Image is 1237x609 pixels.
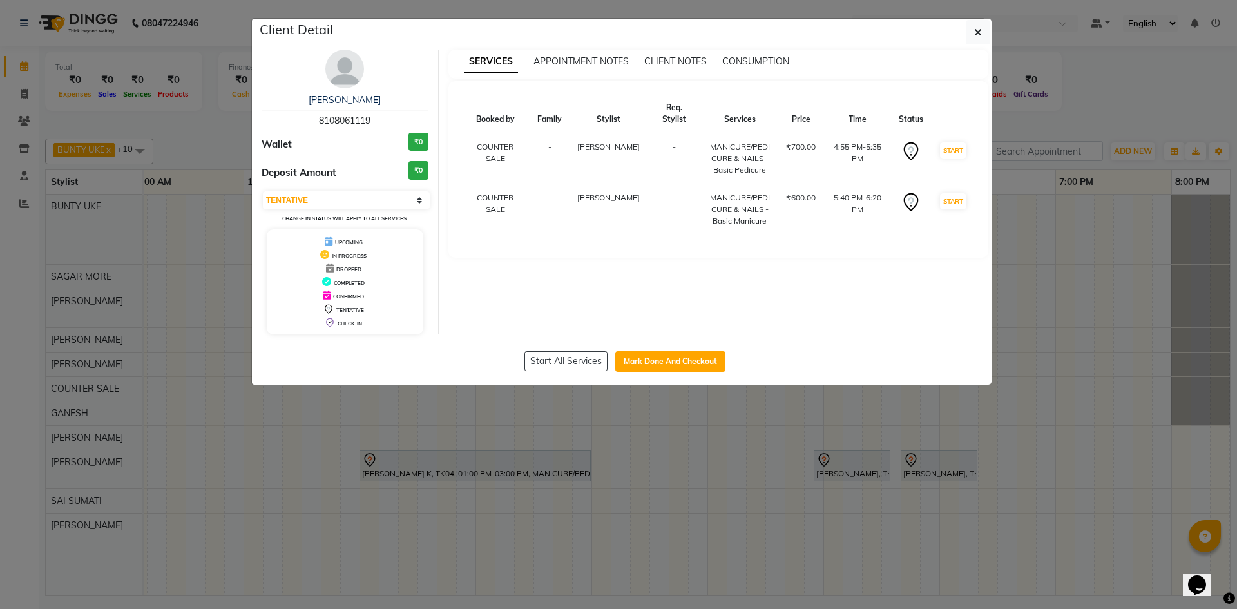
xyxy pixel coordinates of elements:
div: MANICURE/PEDICURE & NAILS - Basic Manicure [709,192,771,227]
div: MANICURE/PEDICURE & NAILS - Basic Pedicure [709,141,771,176]
td: - [647,133,701,184]
button: START [940,142,966,159]
iframe: chat widget [1183,557,1224,596]
th: Time [823,94,891,133]
th: Status [891,94,931,133]
th: Booked by [461,94,530,133]
th: Price [778,94,823,133]
img: avatar [325,50,364,88]
span: CONFIRMED [333,293,364,300]
span: CHECK-IN [338,320,362,327]
td: COUNTER SALE [461,184,530,235]
button: Mark Done And Checkout [615,351,725,372]
span: Deposit Amount [262,166,336,180]
button: Start All Services [524,351,608,371]
div: ₹600.00 [786,192,816,204]
td: - [530,184,570,235]
a: [PERSON_NAME] [309,94,381,106]
span: APPOINTMENT NOTES [533,55,629,67]
span: IN PROGRESS [332,253,367,259]
button: START [940,193,966,209]
span: UPCOMING [335,239,363,246]
span: [PERSON_NAME] [577,193,640,202]
td: 5:40 PM-6:20 PM [823,184,891,235]
span: DROPPED [336,266,361,273]
td: - [647,184,701,235]
span: TENTATIVE [336,307,364,313]
td: COUNTER SALE [461,133,530,184]
span: CLIENT NOTES [644,55,707,67]
span: 8108061119 [319,115,370,126]
div: ₹700.00 [786,141,816,153]
span: [PERSON_NAME] [577,142,640,151]
th: Stylist [570,94,647,133]
span: CONSUMPTION [722,55,789,67]
h3: ₹0 [408,161,428,180]
th: Family [530,94,570,133]
span: COMPLETED [334,280,365,286]
span: SERVICES [464,50,518,73]
th: Req. Stylist [647,94,701,133]
h3: ₹0 [408,133,428,151]
th: Services [701,94,778,133]
td: 4:55 PM-5:35 PM [823,133,891,184]
span: Wallet [262,137,292,152]
h5: Client Detail [260,20,333,39]
small: Change in status will apply to all services. [282,215,408,222]
td: - [530,133,570,184]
